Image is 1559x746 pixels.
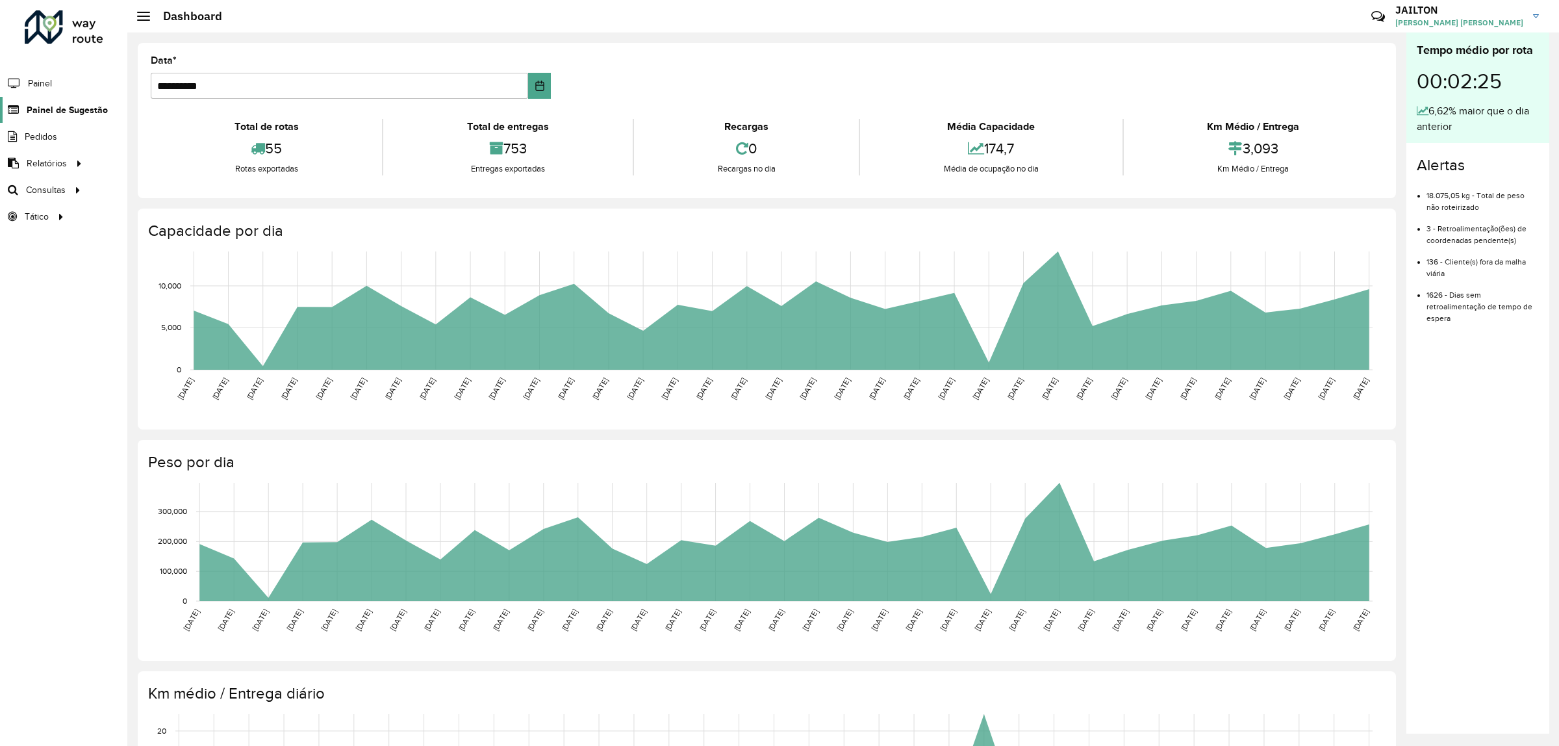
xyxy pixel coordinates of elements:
[457,608,475,632] text: [DATE]
[937,376,956,401] text: [DATE]
[1248,608,1267,632] text: [DATE]
[25,210,49,224] span: Tático
[28,77,52,90] span: Painel
[939,608,957,632] text: [DATE]
[158,281,181,290] text: 10,000
[150,9,222,23] h2: Dashboard
[1144,376,1163,401] text: [DATE]
[387,135,629,162] div: 753
[418,376,437,401] text: [DATE]
[1351,608,1370,632] text: [DATE]
[387,119,629,135] div: Total de entregas
[1364,3,1392,31] a: Contato Rápido
[453,376,472,401] text: [DATE]
[161,324,181,332] text: 5,000
[1395,17,1523,29] span: [PERSON_NAME] [PERSON_NAME]
[798,376,817,401] text: [DATE]
[801,608,820,632] text: [DATE]
[1426,279,1539,324] li: 1626 - Dias sem retroalimentação de tempo de espera
[354,608,373,632] text: [DATE]
[148,222,1383,240] h4: Capacidade por dia
[971,376,990,401] text: [DATE]
[835,608,854,632] text: [DATE]
[590,376,609,401] text: [DATE]
[27,157,67,170] span: Relatórios
[383,376,402,401] text: [DATE]
[387,162,629,175] div: Entregas exportadas
[660,376,679,401] text: [DATE]
[698,608,716,632] text: [DATE]
[637,135,856,162] div: 0
[1042,608,1061,632] text: [DATE]
[176,376,195,401] text: [DATE]
[1282,376,1301,401] text: [DATE]
[1109,376,1128,401] text: [DATE]
[1417,156,1539,175] h4: Alertas
[388,608,407,632] text: [DATE]
[1006,376,1024,401] text: [DATE]
[763,376,782,401] text: [DATE]
[251,608,270,632] text: [DATE]
[154,119,379,135] div: Total de rotas
[1351,376,1370,401] text: [DATE]
[279,376,298,401] text: [DATE]
[863,119,1119,135] div: Média Capacidade
[637,162,856,175] div: Recargas no dia
[487,376,506,401] text: [DATE]
[863,135,1119,162] div: 174,7
[902,376,920,401] text: [DATE]
[556,376,575,401] text: [DATE]
[314,376,333,401] text: [DATE]
[1248,376,1267,401] text: [DATE]
[158,508,187,516] text: 300,000
[1317,376,1336,401] text: [DATE]
[1178,376,1197,401] text: [DATE]
[732,608,751,632] text: [DATE]
[1145,608,1163,632] text: [DATE]
[320,608,338,632] text: [DATE]
[629,608,648,632] text: [DATE]
[154,135,379,162] div: 55
[1395,4,1523,16] h3: JAILTON
[1282,608,1301,632] text: [DATE]
[148,684,1383,703] h4: Km médio / Entrega diário
[560,608,579,632] text: [DATE]
[833,376,852,401] text: [DATE]
[1426,213,1539,246] li: 3 - Retroalimentação(ões) de coordenadas pendente(s)
[1127,119,1380,135] div: Km Médio / Entrega
[594,608,613,632] text: [DATE]
[526,608,544,632] text: [DATE]
[177,365,181,374] text: 0
[160,567,187,575] text: 100,000
[867,376,886,401] text: [DATE]
[285,608,304,632] text: [DATE]
[1074,376,1093,401] text: [DATE]
[26,183,66,197] span: Consultas
[1040,376,1059,401] text: [DATE]
[27,103,108,117] span: Painel de Sugestão
[528,73,551,99] button: Choose Date
[1317,608,1336,632] text: [DATE]
[154,162,379,175] div: Rotas exportadas
[1127,162,1380,175] div: Km Médio / Entrega
[1417,103,1539,135] div: 6,62% maior que o dia anterior
[973,608,992,632] text: [DATE]
[1213,608,1232,632] text: [DATE]
[1417,42,1539,59] div: Tempo médio por rota
[1426,246,1539,279] li: 136 - Cliente(s) fora da malha viária
[349,376,368,401] text: [DATE]
[25,130,57,144] span: Pedidos
[245,376,264,401] text: [DATE]
[158,537,187,546] text: 200,000
[522,376,540,401] text: [DATE]
[1179,608,1198,632] text: [DATE]
[491,608,510,632] text: [DATE]
[148,453,1383,472] h4: Peso por dia
[183,597,187,605] text: 0
[182,608,201,632] text: [DATE]
[1426,180,1539,213] li: 18.075,05 kg - Total de peso não roteirizado
[1417,59,1539,103] div: 00:02:25
[626,376,644,401] text: [DATE]
[863,162,1119,175] div: Média de ocupação no dia
[1213,376,1232,401] text: [DATE]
